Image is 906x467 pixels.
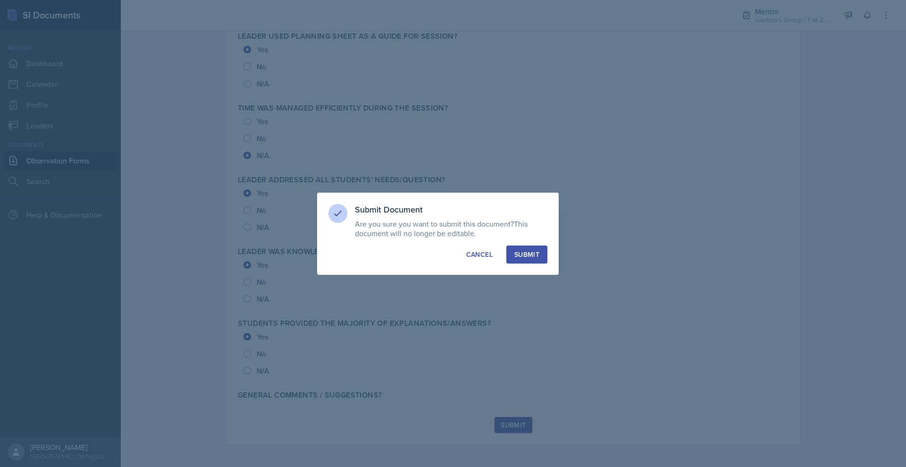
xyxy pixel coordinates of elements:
div: Submit [514,250,539,259]
button: Cancel [458,246,501,263]
button: Submit [506,246,547,263]
span: This document will no longer be editable. [355,219,528,238]
div: Cancel [466,250,493,259]
h3: Submit Document [355,204,547,215]
p: Are you sure you want to submit this document? [355,219,547,238]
